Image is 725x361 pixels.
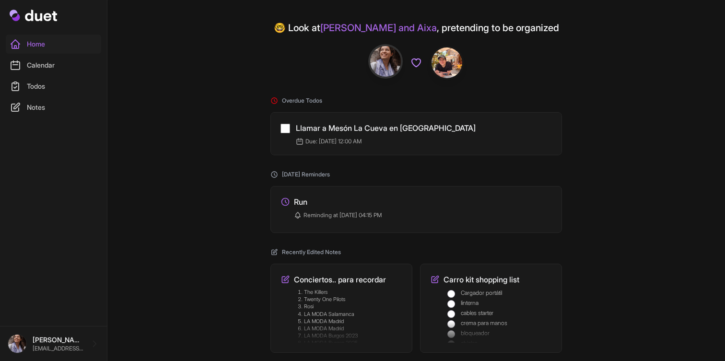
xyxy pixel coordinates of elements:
h2: Overdue Todos [270,97,562,105]
h3: Conciertos.. para recordar [294,274,386,285]
h3: Carro kit shopping list [444,274,519,285]
span: Reminding at [DATE] 04:15 PM [304,211,382,219]
a: Notes [6,98,101,117]
a: Edit Run [281,196,552,223]
p: [EMAIL_ADDRESS][DOMAIN_NAME] [33,345,84,352]
li: LA MODA Madrid [298,318,402,325]
a: Edit Conciertos.. para recordar [281,274,402,343]
h2: Recently Edited Notes [270,248,562,256]
a: Llamar a Mesón La Cueva en [GEOGRAPHIC_DATA] [296,123,476,133]
img: IMG_7956.png [370,46,401,77]
li: The Killers [298,289,402,295]
img: IMG_0065.jpeg [432,47,462,78]
h2: [DATE] Reminders [270,171,562,178]
a: [PERSON_NAME] [EMAIL_ADDRESS][DOMAIN_NAME] [8,334,99,353]
a: Todos [6,77,101,96]
img: IMG_7956.png [8,334,27,353]
p: [PERSON_NAME] [33,335,84,345]
li: linterna [447,299,552,307]
li: LA MODA Salamanca [298,311,402,317]
span: [PERSON_NAME] and Aixa [320,22,437,34]
li: crema para manos [447,319,552,327]
a: Edit Carro kit shopping list [430,274,552,343]
a: Home [6,35,101,54]
a: Calendar [6,56,101,75]
li: Rosi [298,303,402,310]
li: cables starter [447,309,552,317]
h4: 🤓 Look at , pretending to be organized [274,21,559,35]
span: Due: [DATE] 12:00 AM [296,138,362,145]
li: Cargador portátil [447,289,552,297]
li: Twenty One Pilots [298,296,402,303]
h3: Run [294,196,307,208]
